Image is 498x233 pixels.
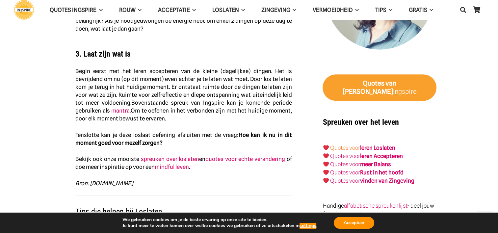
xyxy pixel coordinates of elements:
[75,49,131,59] span: 3. Laat zijn wat is
[190,2,196,18] span: Acceptatie Menu
[75,132,292,146] strong: Hoe kan ik nu in dit moment goed voor mezelf zorgen?
[334,217,374,229] button: Accepteer
[75,68,292,106] span: Begin eerst met het leren accepteren van de kleine (dagelijkse) dingen. Het is bevrijdend om nu (...
[330,177,414,184] a: Quotes voorvinden van Zingeving
[75,99,292,114] span: Bovenstaande spreuk van Ingspire kan je komende periode gebruiken als
[212,7,239,13] span: Loslaten
[401,2,441,18] a: GRATISGRATIS Menu
[135,2,141,18] span: ROUW Menu
[323,153,329,159] img: ❤
[330,169,404,176] a: Quotes voorRust in het hoofd
[75,10,292,32] span: Maar wat is nu écht belangrijk? Als je noodgedwongen de energie hebt om enkel 2 dingen op deze da...
[323,161,329,167] img: ❤
[330,153,360,159] a: Quotes voor
[477,212,493,228] a: Terug naar top
[427,2,433,18] span: GRATIS Menu
[75,155,292,171] p: en .
[75,132,292,146] span: Tenslotte kan je deze loslaat oefening afsluiten met de vraag:
[204,2,253,18] a: LoslatenLoslaten Menu
[323,202,436,218] p: Handige - deel jouw favoriete Ingspire quote!
[363,79,384,87] strong: Quotes
[205,156,285,162] a: quotes voor echte verandering
[300,223,316,229] button: settings
[150,2,204,18] a: AcceptatieAcceptatie Menu
[323,178,329,183] img: ❤
[386,2,392,18] span: TIPS Menu
[122,223,317,229] p: Je kunt meer te weten komen over welke cookies we gebruiken of ze uitschakelen in .
[111,107,130,114] a: mantra
[344,202,407,209] a: alfabetische spreukenlijst
[375,7,386,13] span: TIPS
[409,7,427,13] span: GRATIS
[239,2,245,18] span: Loslaten Menu
[360,144,395,151] a: leren Loslaten
[158,7,190,13] span: Acceptatie
[111,2,149,18] a: ROUWROUW Menu
[75,180,133,187] em: Bron: [DOMAIN_NAME]
[50,7,96,13] span: QUOTES INGSPIRE
[253,2,304,18] a: ZingevingZingeving Menu
[457,2,470,18] a: Zoeken
[75,207,162,216] span: Tips die helpen bij Loslaten
[75,107,292,122] span: Om te oefenen in het verbonden zijn met het huidige moment, door elk moment bewust te ervaren.
[360,169,404,176] strong: Rust in het hoofd
[330,144,360,151] a: Quotes voor
[304,2,367,18] a: VERMOEIDHEIDVERMOEIDHEID Menu
[323,145,329,150] img: ❤
[119,7,135,13] span: ROUW
[367,2,400,18] a: TIPSTIPS Menu
[323,169,329,175] img: ❤
[330,161,391,168] a: Quotes voormeer Balans
[290,2,296,18] span: Zingeving Menu
[122,217,317,223] p: We gebruiken cookies om je de beste ervaring op onze site te bieden.
[323,74,436,101] a: Quotes van [PERSON_NAME]Ingspire
[96,2,102,18] span: QUOTES INGSPIRE Menu
[353,2,358,18] span: VERMOEIDHEID Menu
[155,164,189,170] a: mindful leven
[360,153,403,159] a: leren Accepteren
[360,177,414,184] strong: vinden van Zingeving
[261,7,290,13] span: Zingeving
[41,2,111,18] a: QUOTES INGSPIREQUOTES INGSPIRE Menu
[141,156,199,162] a: spreuken over loslaten
[75,156,139,162] span: Bekijk ook onze mooiste
[323,117,399,127] strong: Spreuken over het leven
[360,161,391,168] strong: meer Balans
[313,7,353,13] span: VERMOEIDHEID
[75,67,292,122] p: .
[343,79,397,95] strong: van [PERSON_NAME]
